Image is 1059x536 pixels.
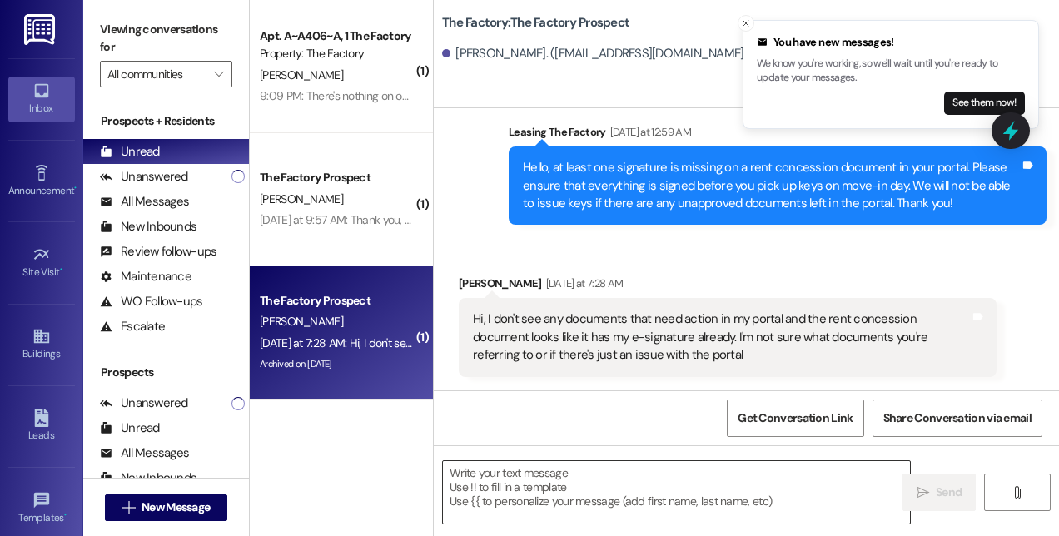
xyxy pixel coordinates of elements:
span: [PERSON_NAME] [260,67,343,82]
button: Close toast [738,15,754,32]
div: The Factory Prospect [260,169,414,186]
p: We know you're working, so we'll wait until you're ready to update your messages. [757,57,1025,86]
button: New Message [105,494,228,521]
button: See them now! [944,92,1025,115]
span: Send [936,484,962,501]
a: Inbox [8,77,75,122]
div: [DATE] at 7:28 AM [542,275,624,292]
label: Viewing conversations for [100,17,232,61]
div: [DATE] at 9:57 AM: Thank you, we will get that done! [260,212,508,227]
span: New Message [142,499,210,516]
div: Leasing The Factory [509,123,1047,146]
div: Property: The Factory [260,45,414,62]
div: All Messages [100,193,189,211]
i:  [214,67,223,81]
div: Hello, at least one signature is missing on a rent concession document in your portal. Please ens... [523,159,1020,212]
span: • [64,509,67,521]
span: Share Conversation via email [883,409,1032,427]
div: All Messages [100,444,189,462]
a: Leads [8,404,75,449]
img: ResiDesk Logo [24,14,58,45]
div: Prospects [83,364,249,381]
input: All communities [107,61,206,87]
div: Unread [100,419,160,437]
a: Buildings [8,322,75,367]
div: 9:09 PM: There's nothing on our end that says it needs to be signed [260,88,585,103]
span: [PERSON_NAME] [260,191,343,206]
a: Templates • [8,486,75,531]
div: Hi, I don't see any documents that need action in my portal and the rent concession document look... [473,310,970,364]
button: Share Conversation via email [873,400,1042,437]
div: Apt. A~A406~A, 1 The Factory [260,27,414,45]
div: Maintenance [100,268,191,285]
div: Escalate [100,318,165,335]
div: Unanswered [100,168,188,186]
div: New Inbounds [100,218,196,236]
div: [DATE] at 12:59 AM [606,123,691,141]
div: WO Follow-ups [100,293,202,310]
div: You have new messages! [757,34,1025,51]
span: [PERSON_NAME] [260,314,343,329]
button: Get Conversation Link [727,400,863,437]
span: • [74,182,77,194]
i:  [122,501,135,514]
i:  [1011,486,1023,499]
div: Unanswered [100,395,188,412]
div: Review follow-ups [100,243,216,261]
a: Site Visit • [8,241,75,285]
div: [PERSON_NAME] [459,275,997,298]
div: Unread [100,143,160,161]
span: • [60,264,62,275]
button: Send [902,474,976,511]
div: [PERSON_NAME]. ([EMAIL_ADDRESS][DOMAIN_NAME]) [442,45,748,62]
div: The Factory Prospect [260,292,414,310]
div: Archived on [DATE] [258,354,415,375]
div: New Inbounds [100,469,196,487]
i:  [917,486,929,499]
b: The Factory: The Factory Prospect [442,14,629,32]
span: Get Conversation Link [738,409,853,427]
div: Prospects + Residents [83,112,249,130]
